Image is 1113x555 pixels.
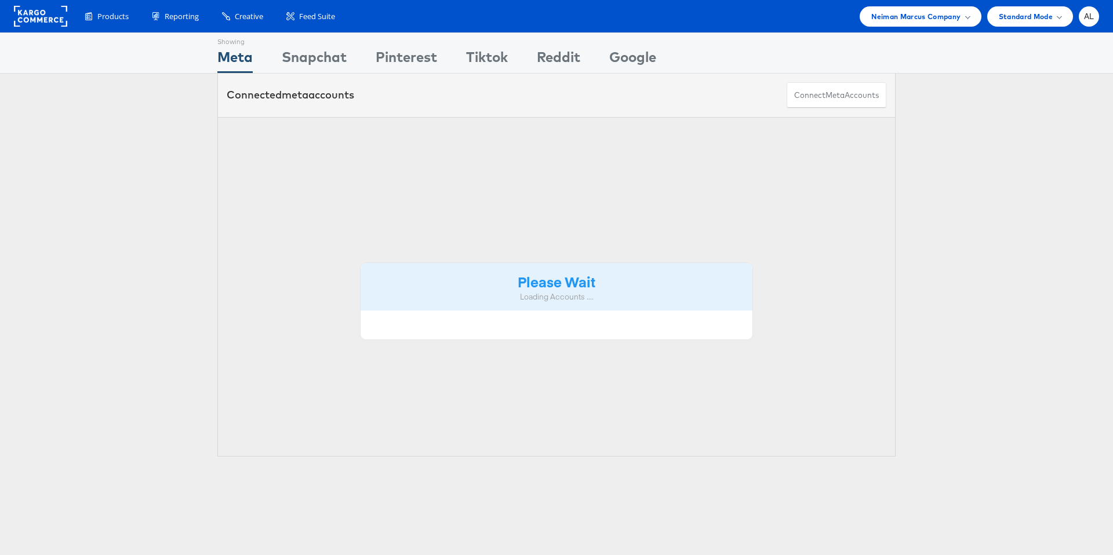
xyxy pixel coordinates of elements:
[518,272,595,291] strong: Please Wait
[871,10,961,23] span: Neiman Marcus Company
[999,10,1053,23] span: Standard Mode
[466,47,508,73] div: Tiktok
[282,47,347,73] div: Snapchat
[227,87,354,103] div: Connected accounts
[537,47,580,73] div: Reddit
[217,47,253,73] div: Meta
[97,11,129,22] span: Products
[825,90,845,101] span: meta
[282,88,308,101] span: meta
[1084,13,1094,20] span: AL
[609,47,656,73] div: Google
[217,33,253,47] div: Showing
[787,82,886,108] button: ConnectmetaAccounts
[165,11,199,22] span: Reporting
[376,47,437,73] div: Pinterest
[369,291,744,302] div: Loading Accounts ....
[235,11,263,22] span: Creative
[299,11,335,22] span: Feed Suite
